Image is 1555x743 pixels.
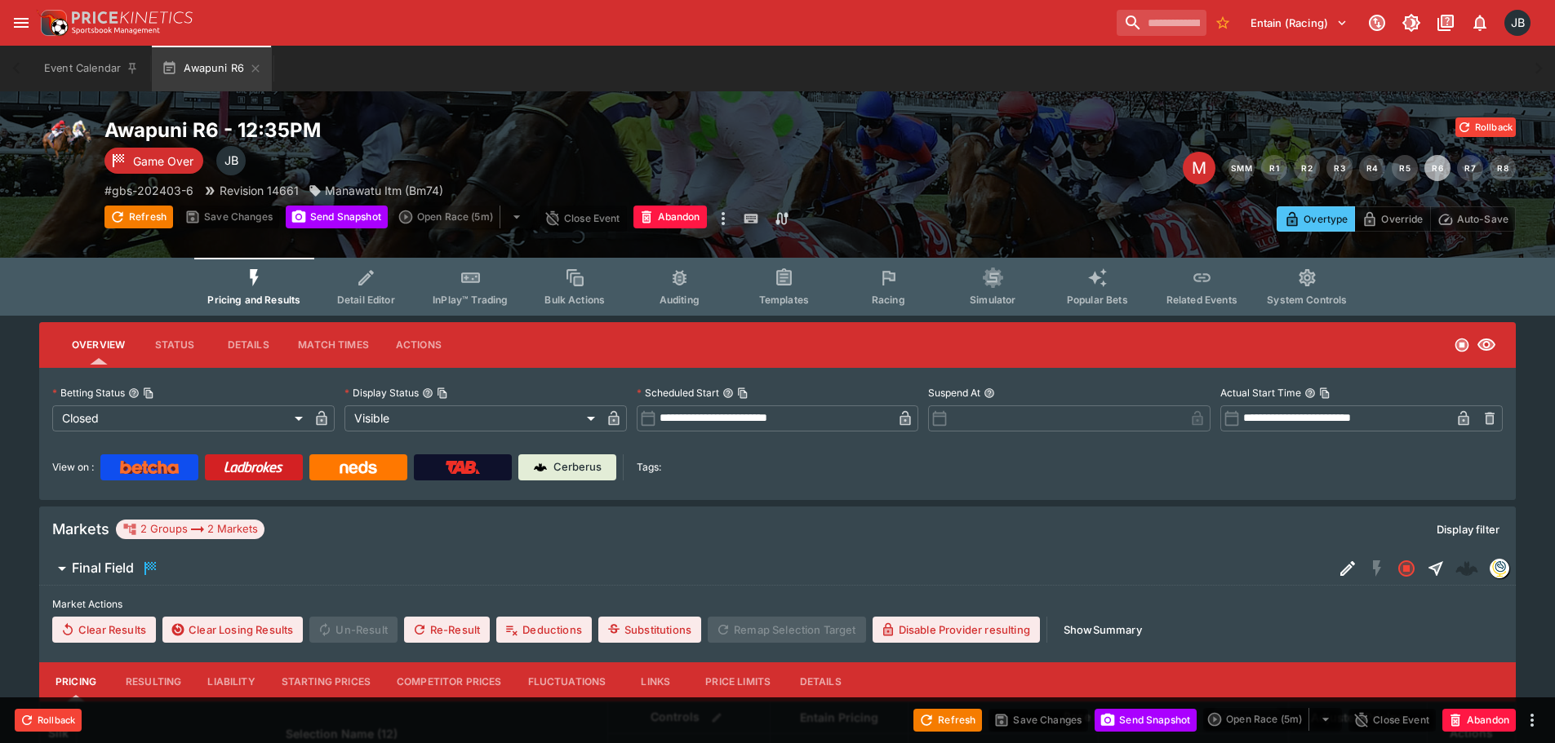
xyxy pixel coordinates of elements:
span: Un-Result [309,617,397,643]
button: more [713,206,733,232]
button: Actions [382,325,455,365]
span: Mark an event as closed and abandoned. [633,208,707,224]
button: Final Field [39,552,1333,585]
p: Override [1381,210,1423,228]
button: Notifications [1465,8,1495,38]
p: Revision 14661 [220,182,299,199]
p: Scheduled Start [637,386,719,400]
span: Templates [759,294,809,306]
span: Popular Bets [1067,294,1128,306]
input: search [1117,10,1206,36]
img: Ladbrokes [224,461,283,474]
span: Auditing [660,294,700,306]
svg: Closed [1454,337,1470,353]
button: Closed [1392,554,1421,583]
button: Refresh [104,206,173,228]
button: Send Snapshot [286,206,388,228]
button: Clear Results [52,617,156,643]
p: Betting Status [52,386,125,400]
div: Visible [344,405,601,431]
button: No Bookmarks [1210,10,1236,36]
p: Copy To Clipboard [104,182,193,199]
button: Toggle light/dark mode [1397,8,1426,38]
p: Game Over [133,153,193,170]
div: Closed [52,405,309,431]
button: Details [211,325,285,365]
button: R3 [1326,155,1353,181]
span: Detail Editor [337,294,395,306]
button: Pricing [39,662,113,701]
button: Display StatusCopy To Clipboard [422,387,433,399]
span: Mark an event as closed and abandoned. [1442,710,1516,727]
div: Edit Meeting [1183,152,1215,184]
button: Auto-Save [1430,206,1516,232]
button: Copy To Clipboard [1319,387,1331,399]
button: Select Tenant [1241,10,1357,36]
span: InPlay™ Trading [433,294,508,306]
span: Related Events [1166,294,1237,306]
div: Josh Brown [1504,10,1531,36]
svg: Visible [1477,335,1496,355]
label: Tags: [637,454,661,480]
button: Overview [59,325,138,365]
img: Cerberus [534,461,547,474]
button: Awapuni R6 [152,46,272,91]
button: Details [784,662,857,701]
button: Override [1354,206,1430,232]
button: SGM Disabled [1362,554,1392,583]
button: Resulting [113,662,194,701]
button: Connected to PK [1362,8,1392,38]
button: Abandon [633,206,707,228]
div: Josh Brown [216,146,246,175]
a: Cerberus [518,454,616,480]
button: Competitor Prices [384,662,515,701]
button: Substitutions [598,617,701,643]
button: R2 [1294,155,1320,181]
button: Status [138,325,211,365]
p: Cerberus [553,459,602,475]
div: Start From [1277,206,1516,232]
button: Send Snapshot [1095,709,1197,732]
button: Scheduled StartCopy To Clipboard [722,387,734,399]
button: Rollback [15,709,82,732]
button: Re-Result [404,617,490,643]
span: Pricing and Results [207,294,300,306]
p: Overtype [1304,210,1348,228]
div: 2 Groups 2 Markets [122,520,258,539]
svg: Closed [1397,559,1416,578]
img: PriceKinetics [72,11,193,24]
nav: pagination navigation [1228,155,1516,181]
label: View on : [52,454,94,480]
p: Manawatu Itm (Bm74) [325,182,443,199]
button: Edit Detail [1333,554,1362,583]
button: R5 [1392,155,1418,181]
button: Copy To Clipboard [737,387,749,399]
button: Deductions [496,617,592,643]
button: open drawer [7,8,36,38]
button: R4 [1359,155,1385,181]
button: Documentation [1431,8,1460,38]
button: Suspend At [984,387,995,399]
p: Auto-Save [1457,210,1508,228]
button: Price Limits [692,662,784,701]
span: Simulator [970,294,1015,306]
span: Racing [872,294,905,306]
button: Josh Brown [1499,5,1535,41]
button: Links [619,662,692,701]
button: Copy To Clipboard [143,387,154,399]
button: Betting StatusCopy To Clipboard [128,387,140,399]
img: PriceKinetics Logo [36,7,69,39]
button: SMM [1228,155,1255,181]
img: Betcha [120,461,179,474]
button: Starting Prices [269,662,384,701]
button: Copy To Clipboard [437,387,448,399]
div: split button [394,206,533,228]
span: System Controls [1267,294,1347,306]
div: gbsdatafreeway [1490,559,1509,578]
button: more [1522,710,1542,730]
img: gbsdatafreeway [1491,559,1508,577]
button: Disable Provider resulting [873,617,1040,643]
p: Display Status [344,386,419,400]
button: Actual Start TimeCopy To Clipboard [1304,387,1316,399]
